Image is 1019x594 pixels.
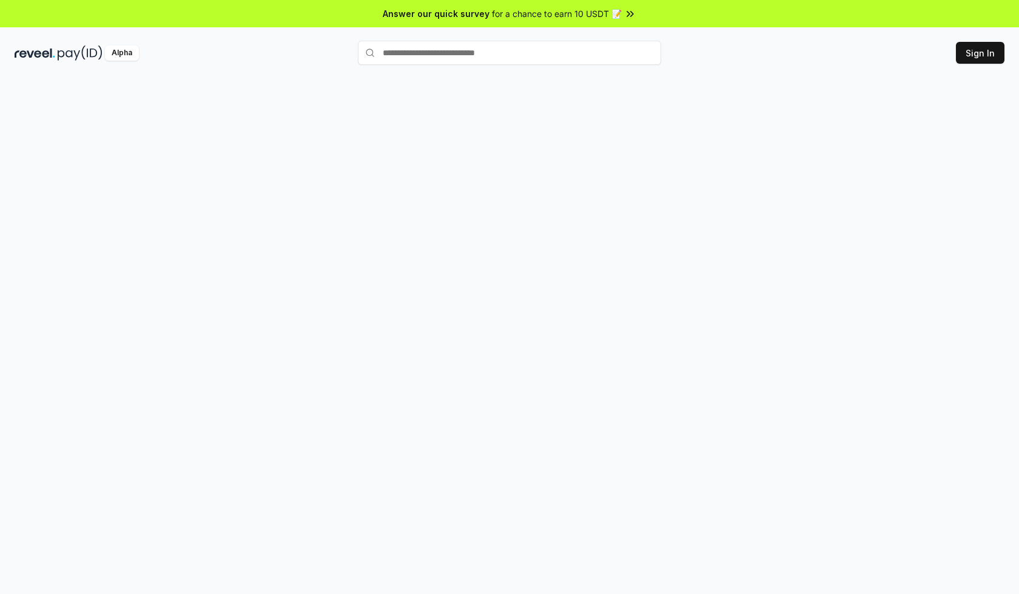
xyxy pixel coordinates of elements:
[956,42,1004,64] button: Sign In
[15,46,55,61] img: reveel_dark
[383,7,489,20] span: Answer our quick survey
[492,7,622,20] span: for a chance to earn 10 USDT 📝
[105,46,139,61] div: Alpha
[58,46,103,61] img: pay_id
